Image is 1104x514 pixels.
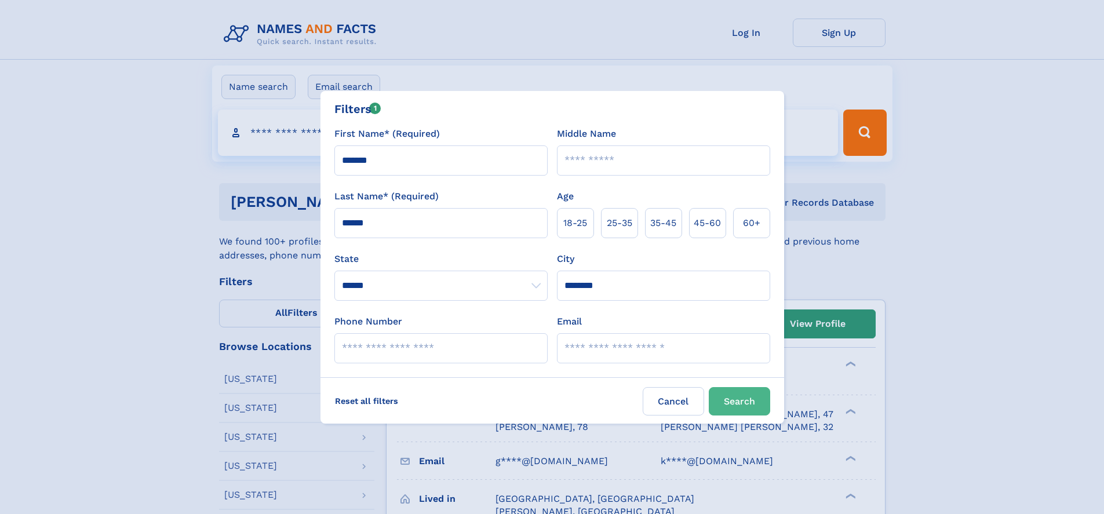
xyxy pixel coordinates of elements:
span: 60+ [743,216,760,230]
label: State [334,252,548,266]
div: Filters [334,100,381,118]
span: 45‑60 [694,216,721,230]
span: 18‑25 [563,216,587,230]
label: Phone Number [334,315,402,329]
span: 35‑45 [650,216,676,230]
label: Reset all filters [327,387,406,415]
label: Email [557,315,582,329]
label: Age [557,189,574,203]
label: Last Name* (Required) [334,189,439,203]
label: Middle Name [557,127,616,141]
label: City [557,252,574,266]
button: Search [709,387,770,415]
label: First Name* (Required) [334,127,440,141]
label: Cancel [643,387,704,415]
span: 25‑35 [607,216,632,230]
